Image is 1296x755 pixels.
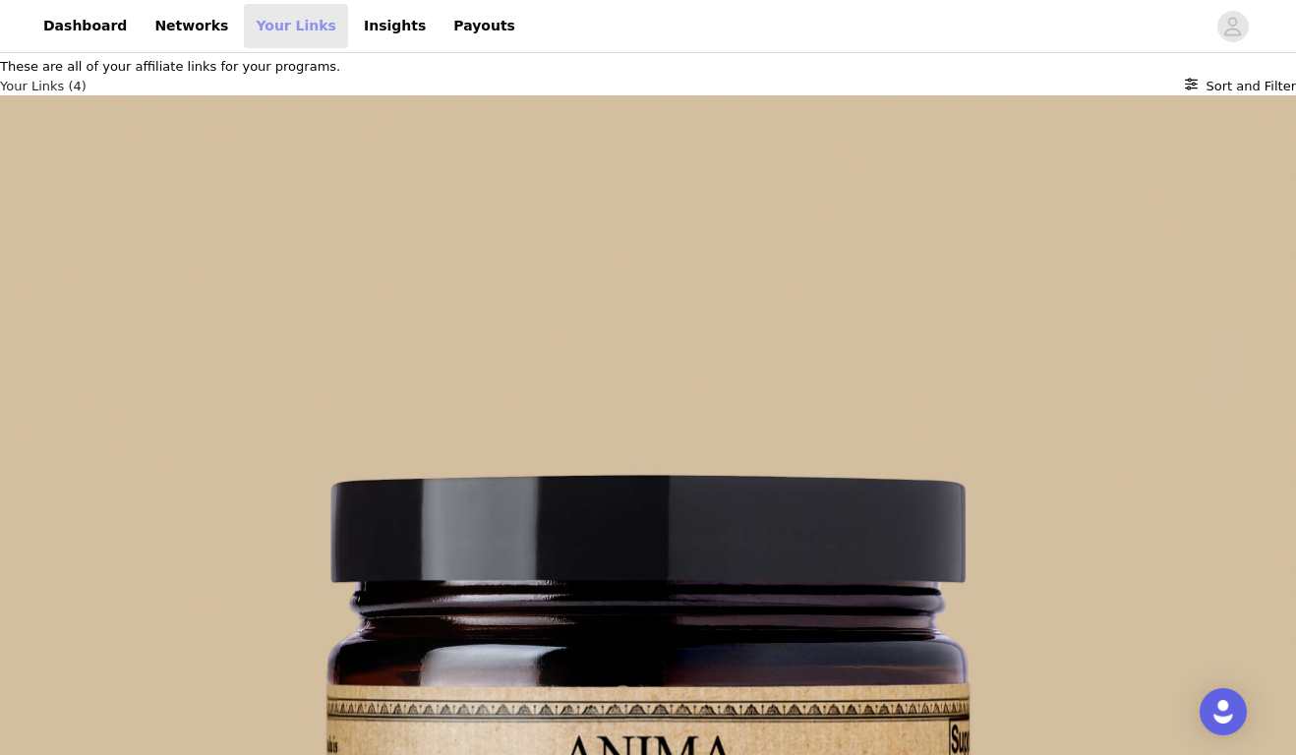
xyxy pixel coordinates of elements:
a: Insights [352,4,438,48]
a: Your Links [244,4,348,48]
button: Sort and Filter [1185,77,1296,96]
div: Open Intercom Messenger [1200,688,1247,735]
a: Payouts [442,4,527,48]
div: avatar [1223,11,1242,42]
a: Dashboard [31,4,139,48]
a: Networks [143,4,240,48]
